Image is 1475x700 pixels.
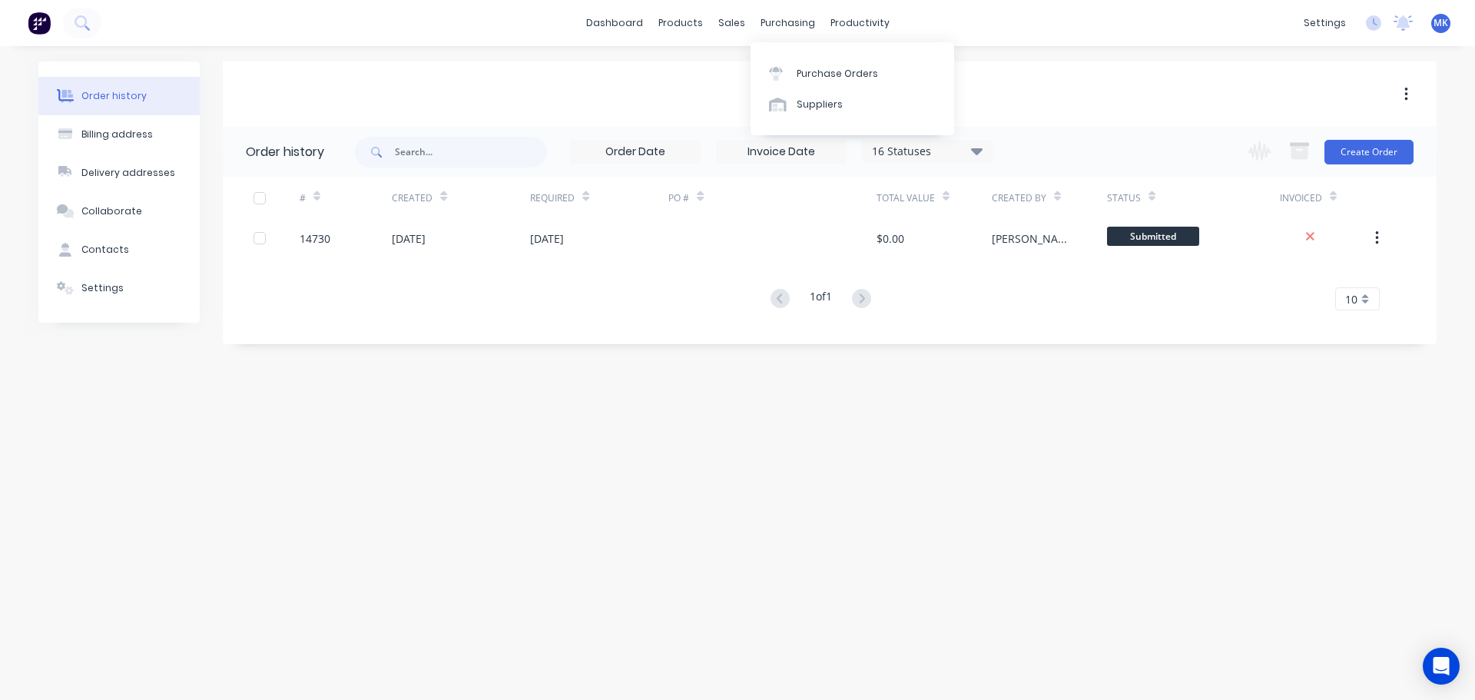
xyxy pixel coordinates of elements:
div: productivity [823,12,897,35]
div: Order history [81,89,147,103]
div: # [300,177,392,219]
span: 10 [1345,291,1357,307]
div: Status [1107,191,1141,205]
div: Open Intercom Messenger [1423,648,1460,685]
div: Status [1107,177,1280,219]
div: Order history [246,143,324,161]
div: Total Value [877,177,992,219]
a: dashboard [578,12,651,35]
div: [PERSON_NAME] [992,231,1076,247]
div: Created By [992,177,1107,219]
input: Invoice Date [717,141,846,164]
div: 14730 [300,231,330,247]
div: Settings [81,281,124,295]
div: Required [530,177,668,219]
div: PO # [668,177,876,219]
button: Create Order [1324,140,1414,164]
div: Purchase Orders [797,67,878,81]
div: 1 of 1 [810,288,832,310]
input: Search... [395,137,547,168]
button: Order history [38,77,200,115]
div: Contacts [81,243,129,257]
div: PO # [668,191,689,205]
div: Delivery addresses [81,166,175,180]
div: settings [1296,12,1354,35]
div: Created By [992,191,1046,205]
a: Purchase Orders [751,58,954,88]
div: Created [392,177,530,219]
a: Suppliers [751,89,954,120]
div: Collaborate [81,204,142,218]
div: Invoiced [1280,191,1322,205]
button: Settings [38,269,200,307]
div: Total Value [877,191,935,205]
div: purchasing [753,12,823,35]
div: # [300,191,306,205]
span: Submitted [1107,227,1199,246]
div: [DATE] [392,231,426,247]
div: Suppliers [797,98,843,111]
div: sales [711,12,753,35]
div: Billing address [81,128,153,141]
div: Required [530,191,575,205]
div: $0.00 [877,231,904,247]
div: Created [392,191,433,205]
img: Factory [28,12,51,35]
div: products [651,12,711,35]
span: MK [1434,16,1448,30]
button: Contacts [38,231,200,269]
button: Delivery addresses [38,154,200,192]
button: Billing address [38,115,200,154]
div: Invoiced [1280,177,1372,219]
div: [DATE] [530,231,564,247]
div: 16 Statuses [863,143,992,160]
input: Order Date [571,141,700,164]
button: Collaborate [38,192,200,231]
